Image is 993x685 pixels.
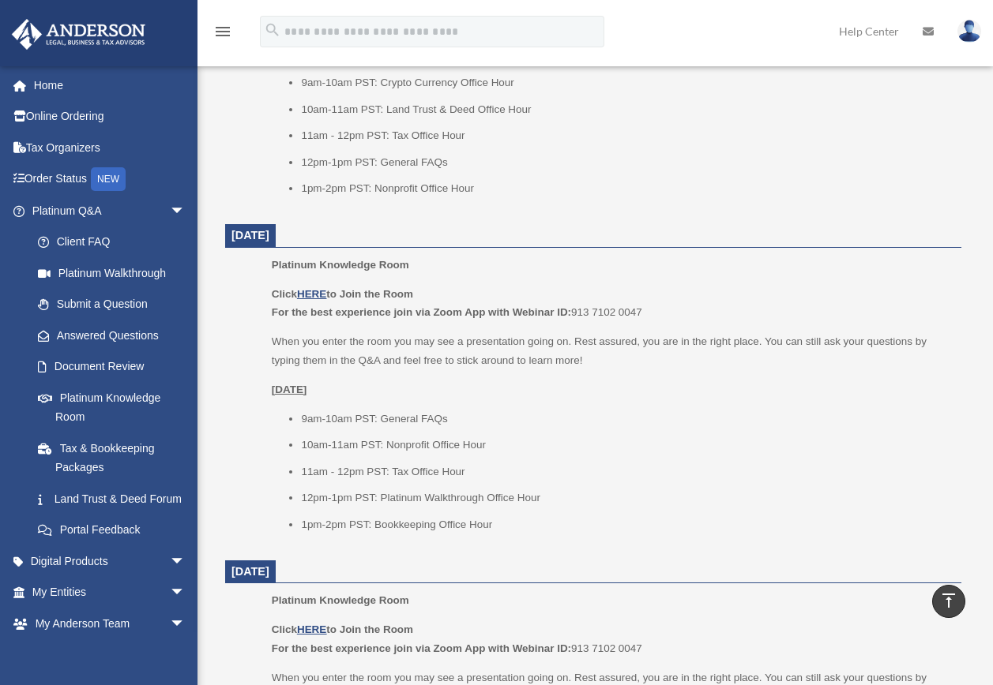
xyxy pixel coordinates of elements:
b: For the best experience join via Zoom App with Webinar ID: [272,642,571,654]
li: 1pm-2pm PST: Bookkeeping Office Hour [301,515,950,534]
p: When you enter the room you may see a presentation going on. Rest assured, you are in the right p... [272,332,950,369]
a: HERE [297,623,326,635]
span: Platinum Knowledge Room [272,259,409,271]
a: Platinum Walkthrough [22,257,209,289]
a: My Anderson Teamarrow_drop_down [11,608,209,639]
span: arrow_drop_down [170,608,201,640]
li: 11am - 12pm PST: Tax Office Hour [301,126,950,145]
a: Document Review [22,351,209,383]
img: User Pic [957,20,981,43]
a: vertical_align_top [932,585,965,618]
b: For the best experience join via Zoom App with Webinar ID: [272,306,571,318]
a: Home [11,69,209,101]
li: 12pm-1pm PST: Platinum Walkthrough Office Hour [301,488,950,507]
li: 12pm-1pm PST: General FAQs [301,153,950,172]
a: HERE [297,288,326,300]
i: search [264,21,281,39]
span: arrow_drop_down [170,195,201,227]
span: arrow_drop_down [170,577,201,609]
li: 1pm-2pm PST: Nonprofit Office Hour [301,179,950,198]
li: 10am-11am PST: Nonprofit Office Hour [301,436,950,455]
p: 913 7102 0047 [272,620,950,657]
a: Answered Questions [22,320,209,351]
i: menu [213,22,232,41]
span: [DATE] [231,229,269,241]
a: Platinum Knowledge Room [22,382,201,432]
b: Click to Join the Room [272,288,413,300]
img: Anderson Advisors Platinum Portal [7,19,150,50]
a: Online Ordering [11,101,209,133]
a: My Entitiesarrow_drop_down [11,577,209,608]
b: Click to Join the Room [272,623,413,635]
a: Submit a Question [22,289,209,320]
li: 9am-10am PST: Crypto Currency Office Hour [301,73,950,92]
li: 11am - 12pm PST: Tax Office Hour [301,462,950,481]
p: 913 7102 0047 [272,285,950,322]
a: Portal Feedback [22,515,209,546]
i: vertical_align_top [939,591,958,610]
span: arrow_drop_down [170,545,201,578]
u: [DATE] [272,384,307,395]
a: menu [213,28,232,41]
div: NEW [91,167,126,191]
span: Platinum Knowledge Room [272,594,409,606]
a: Client FAQ [22,226,209,258]
a: Platinum Q&Aarrow_drop_down [11,195,209,226]
a: Land Trust & Deed Forum [22,483,209,515]
a: Tax & Bookkeeping Packages [22,432,209,483]
a: Tax Organizers [11,132,209,163]
li: 9am-10am PST: General FAQs [301,410,950,429]
li: 10am-11am PST: Land Trust & Deed Office Hour [301,100,950,119]
a: Digital Productsarrow_drop_down [11,545,209,577]
a: Order StatusNEW [11,163,209,196]
span: [DATE] [231,565,269,578]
